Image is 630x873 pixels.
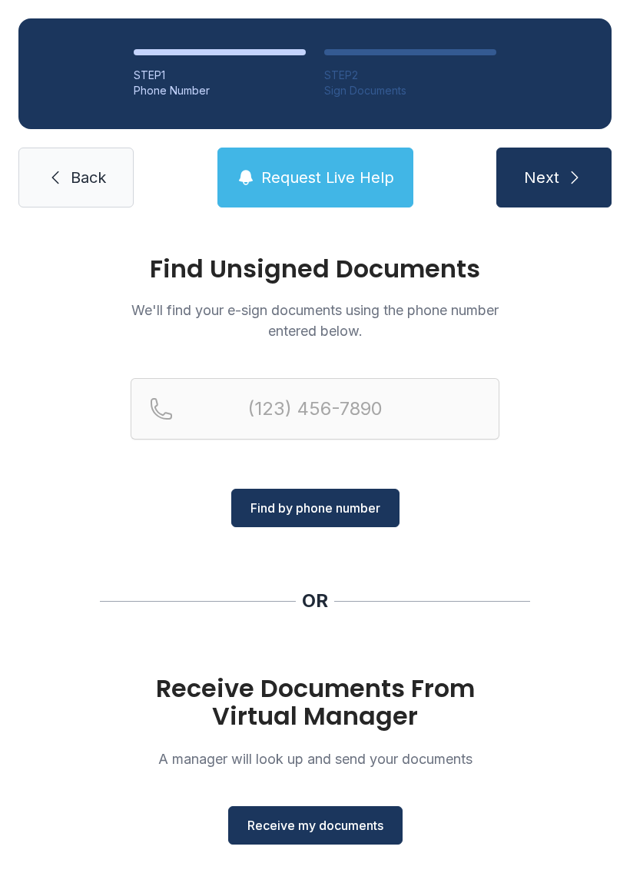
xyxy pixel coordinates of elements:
[261,167,394,188] span: Request Live Help
[131,675,499,730] h1: Receive Documents From Virtual Manager
[324,68,496,83] div: STEP 2
[134,68,306,83] div: STEP 1
[131,378,499,440] input: Reservation phone number
[302,589,328,613] div: OR
[247,816,383,835] span: Receive my documents
[134,83,306,98] div: Phone Number
[131,300,499,341] p: We'll find your e-sign documents using the phone number entered below.
[250,499,380,517] span: Find by phone number
[71,167,106,188] span: Back
[324,83,496,98] div: Sign Documents
[524,167,559,188] span: Next
[131,257,499,281] h1: Find Unsigned Documents
[131,749,499,769] p: A manager will look up and send your documents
